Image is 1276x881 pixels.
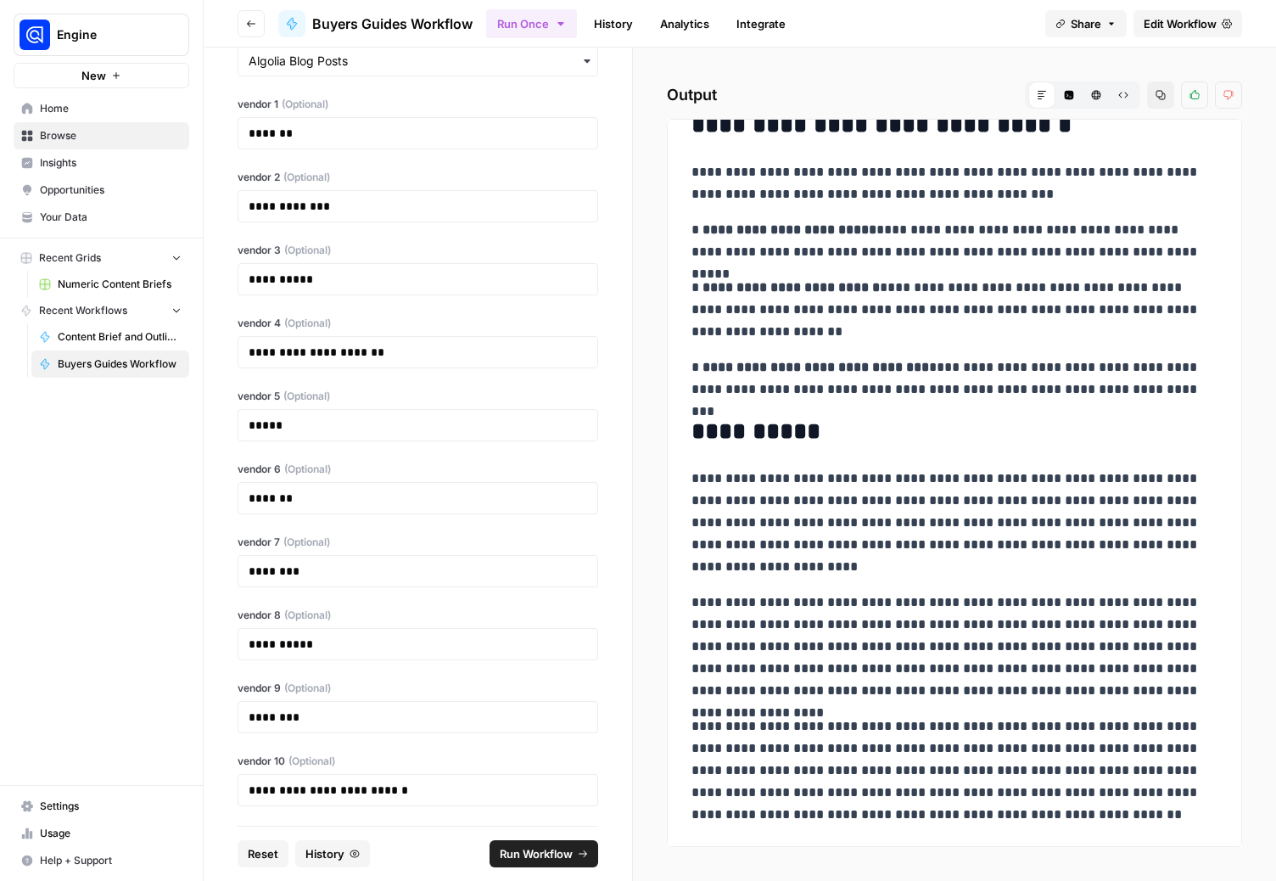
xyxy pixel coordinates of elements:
span: (Optional) [288,754,335,769]
a: Content Brief and Outline v3 [31,323,189,351]
span: Numeric Content Briefs [58,277,182,292]
a: Usage [14,820,189,847]
span: (Optional) [283,170,330,185]
span: Buyers Guides Workflow [312,14,473,34]
label: vendor 1 [238,97,598,112]
a: History [584,10,643,37]
button: History [295,840,370,867]
a: Browse [14,122,189,149]
span: Settings [40,799,182,814]
span: History [305,845,344,862]
span: Reset [248,845,278,862]
button: Reset [238,840,288,867]
span: Home [40,101,182,116]
a: Edit Workflow [1133,10,1242,37]
button: New [14,63,189,88]
span: Buyers Guides Workflow [58,356,182,372]
a: Settings [14,793,189,820]
span: (Optional) [284,681,331,696]
button: Run Workflow [490,840,598,867]
span: Browse [40,128,182,143]
input: Algolia Blog Posts [249,53,587,70]
a: Buyers Guides Workflow [31,351,189,378]
a: Opportunities [14,177,189,204]
label: vendor 7 [238,535,598,550]
span: Recent Workflows [39,303,127,318]
span: (Optional) [284,608,331,623]
a: Your Data [14,204,189,231]
span: Recent Grids [39,250,101,266]
label: vendor 5 [238,389,598,404]
span: Run Workflow [500,845,573,862]
span: (Optional) [284,462,331,477]
span: (Optional) [283,389,330,404]
span: Help + Support [40,853,182,868]
span: (Optional) [282,97,328,112]
img: Engine Logo [20,20,50,50]
span: Opportunities [40,182,182,198]
label: vendor 2 [238,170,598,185]
label: vendor 6 [238,462,598,477]
button: Run Once [486,9,577,38]
button: Help + Support [14,847,189,874]
span: (Optional) [284,316,331,331]
span: Edit Workflow [1144,15,1217,32]
span: Usage [40,826,182,841]
a: Numeric Content Briefs [31,271,189,298]
label: vendor 10 [238,754,598,769]
span: Engine [57,26,159,43]
button: Share [1045,10,1127,37]
button: Workspace: Engine [14,14,189,56]
button: Recent Grids [14,245,189,271]
a: Buyers Guides Workflow [278,10,473,37]
button: Recent Workflows [14,298,189,323]
label: vendor 4 [238,316,598,331]
a: Home [14,95,189,122]
a: Integrate [726,10,796,37]
span: (Optional) [283,535,330,550]
label: vendor 3 [238,243,598,258]
span: Insights [40,155,182,171]
a: Analytics [650,10,719,37]
span: Content Brief and Outline v3 [58,329,182,345]
span: Share [1071,15,1101,32]
span: (Optional) [284,243,331,258]
a: Insights [14,149,189,177]
label: vendor 8 [238,608,598,623]
label: vendor 9 [238,681,598,696]
span: New [81,67,106,84]
h2: Output [667,81,1242,109]
span: Your Data [40,210,182,225]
